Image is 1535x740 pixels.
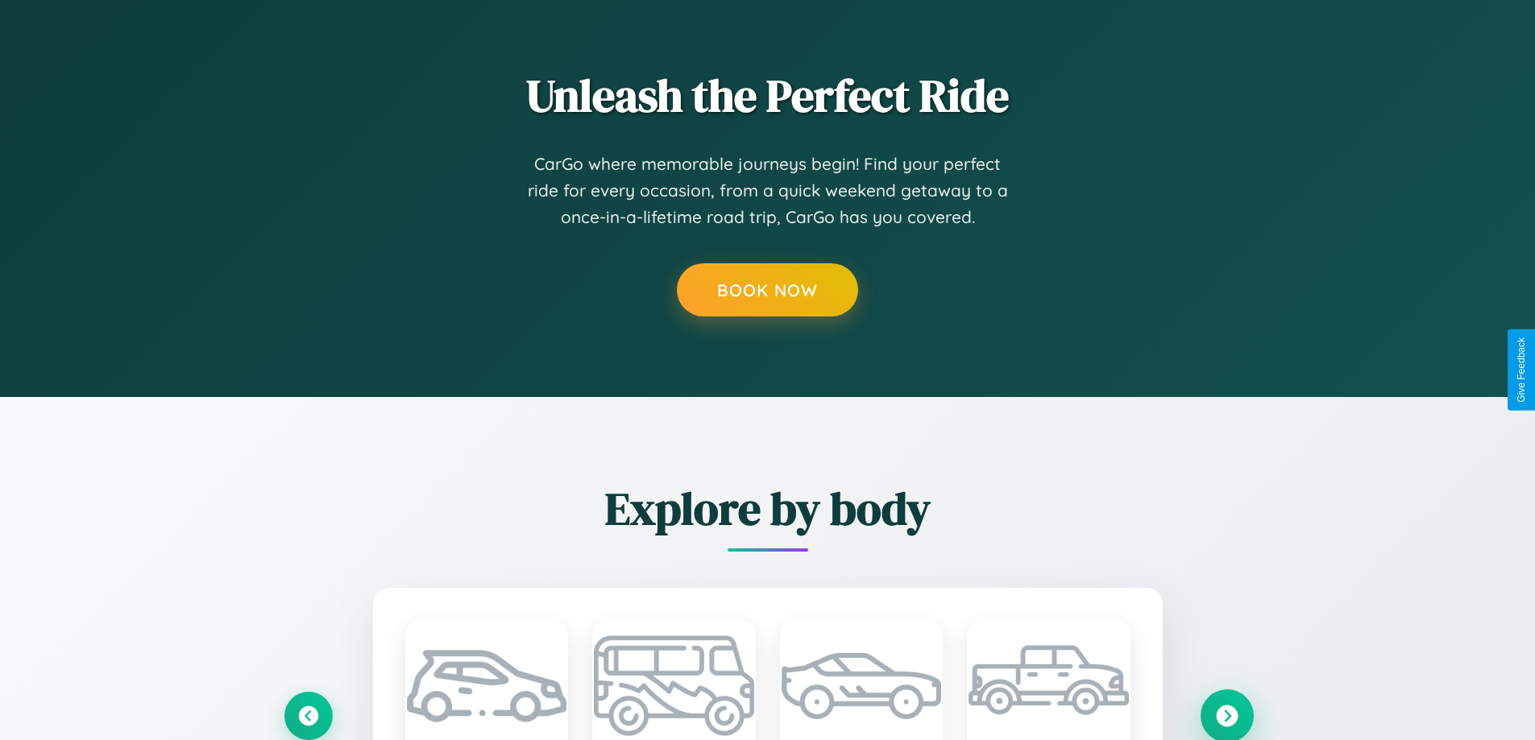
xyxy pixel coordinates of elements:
[677,263,858,316] button: Book Now
[1516,337,1527,403] div: Give Feedback
[284,64,1251,126] h2: Unleash the Perfect Ride
[284,477,1251,539] h2: Explore by body
[526,151,1010,231] p: CarGo where memorable journeys begin! Find your perfect ride for every occasion, from a quick wee...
